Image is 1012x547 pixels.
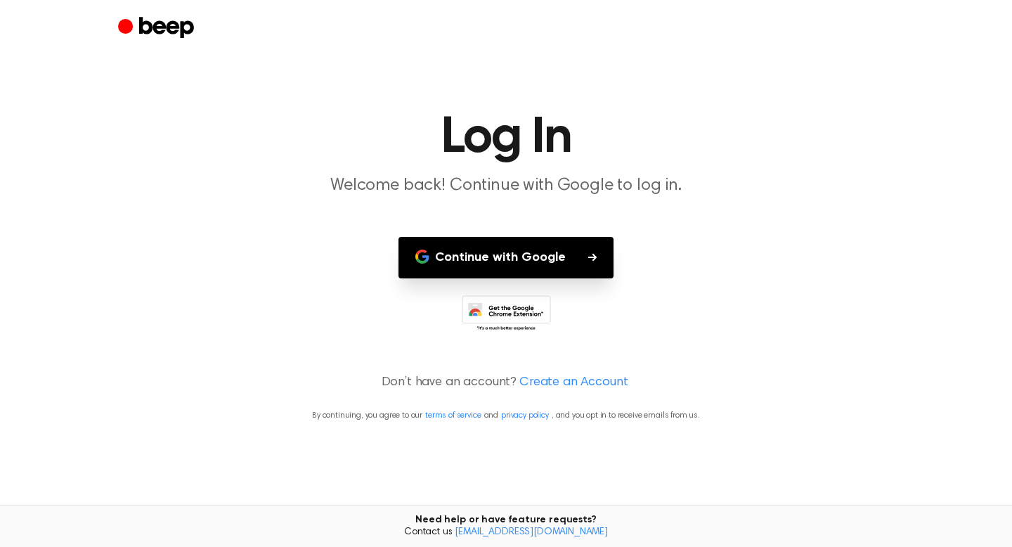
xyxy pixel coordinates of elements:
[455,527,608,537] a: [EMAIL_ADDRESS][DOMAIN_NAME]
[519,373,628,392] a: Create an Account
[398,237,614,278] button: Continue with Google
[236,174,776,198] p: Welcome back! Continue with Google to log in.
[8,527,1004,539] span: Contact us
[425,411,481,420] a: terms of service
[501,411,549,420] a: privacy policy
[17,409,995,422] p: By continuing, you agree to our and , and you opt in to receive emails from us.
[17,373,995,392] p: Don’t have an account?
[146,112,866,163] h1: Log In
[118,15,197,42] a: Beep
